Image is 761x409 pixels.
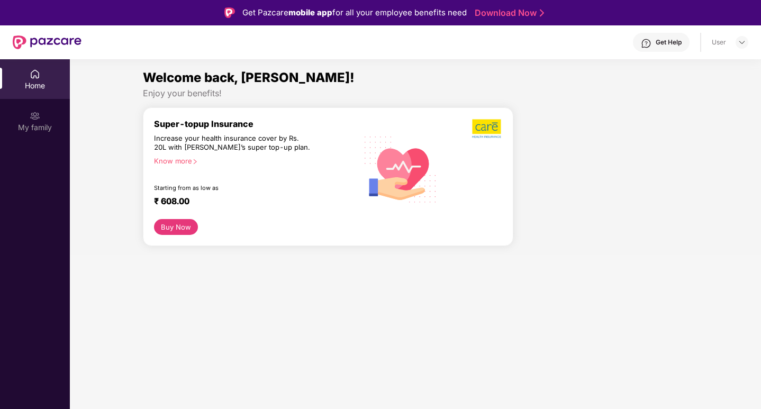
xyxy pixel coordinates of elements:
img: svg+xml;base64,PHN2ZyBpZD0iRHJvcGRvd24tMzJ4MzIiIHhtbG5zPSJodHRwOi8vd3d3LnczLm9yZy8yMDAwL3N2ZyIgd2... [738,38,746,47]
img: Logo [224,7,235,18]
img: svg+xml;base64,PHN2ZyBpZD0iSGVscC0zMngzMiIgeG1sbnM9Imh0dHA6Ly93d3cudzMub3JnLzIwMDAvc3ZnIiB3aWR0aD... [641,38,651,49]
span: Welcome back, [PERSON_NAME]! [143,70,355,85]
strong: mobile app [288,7,332,17]
div: Enjoy your benefits! [143,88,688,99]
img: Stroke [540,7,544,19]
div: Super-topup Insurance [154,119,357,129]
button: Buy Now [154,219,198,235]
span: right [192,159,198,165]
div: Increase your health insurance cover by Rs. 20L with [PERSON_NAME]’s super top-up plan. [154,134,312,152]
img: New Pazcare Logo [13,35,81,49]
img: svg+xml;base64,PHN2ZyB4bWxucz0iaHR0cDovL3d3dy53My5vcmcvMjAwMC9zdmciIHhtbG5zOnhsaW5rPSJodHRwOi8vd3... [357,124,445,213]
div: Know more [154,157,351,164]
div: User [712,38,726,47]
img: svg+xml;base64,PHN2ZyBpZD0iSG9tZSIgeG1sbnM9Imh0dHA6Ly93d3cudzMub3JnLzIwMDAvc3ZnIiB3aWR0aD0iMjAiIG... [30,69,40,79]
a: Download Now [475,7,541,19]
div: Get Pazcare for all your employee benefits need [242,6,467,19]
img: svg+xml;base64,PHN2ZyB3aWR0aD0iMjAiIGhlaWdodD0iMjAiIHZpZXdCb3g9IjAgMCAyMCAyMCIgZmlsbD0ibm9uZSIgeG... [30,111,40,121]
div: Get Help [656,38,682,47]
div: Starting from as low as [154,184,312,192]
div: ₹ 608.00 [154,196,347,208]
img: b5dec4f62d2307b9de63beb79f102df3.png [472,119,502,139]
